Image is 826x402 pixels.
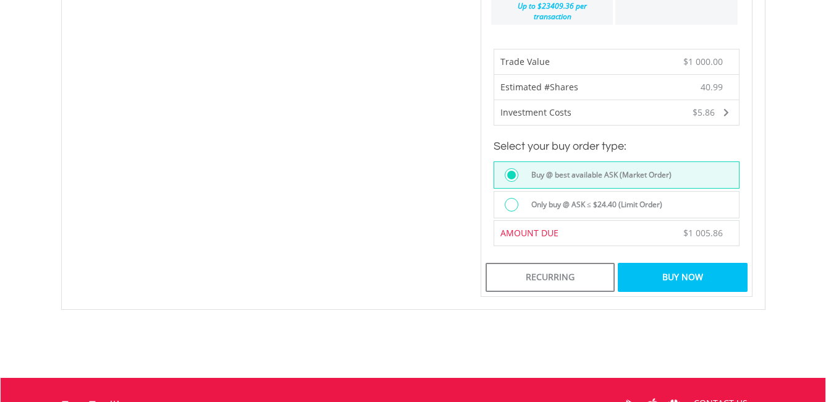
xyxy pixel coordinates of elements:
[524,198,662,212] label: Only buy @ ASK ≤ $24.40 (Limit Order)
[494,138,740,155] h3: Select your buy order type:
[500,56,550,67] span: Trade Value
[500,227,558,239] span: AMOUNT DUE
[500,81,578,93] span: Estimated #Shares
[701,81,723,93] span: 40.99
[524,168,672,182] label: Buy @ best available ASK (Market Order)
[683,56,723,67] span: $1 000.00
[486,263,615,291] div: Recurring
[683,227,723,239] span: $1 005.86
[500,106,571,118] span: Investment Costs
[618,263,747,291] div: Buy Now
[693,106,715,118] span: $5.86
